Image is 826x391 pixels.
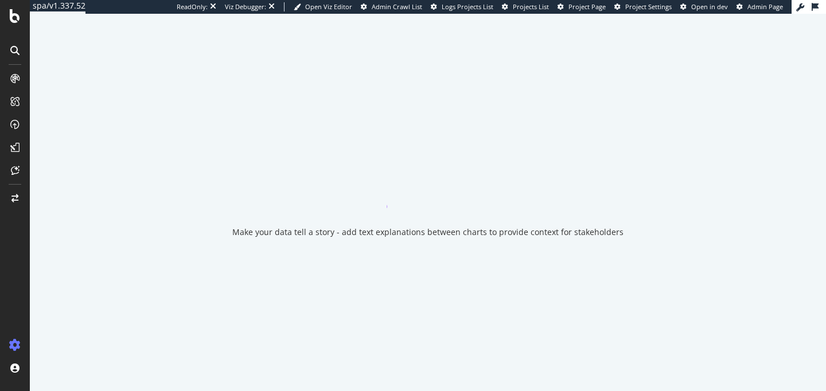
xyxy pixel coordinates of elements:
a: Admin Crawl List [361,2,422,11]
span: Project Settings [625,2,672,11]
a: Logs Projects List [431,2,493,11]
div: animation [387,167,469,208]
a: Open in dev [680,2,728,11]
div: Make your data tell a story - add text explanations between charts to provide context for stakeho... [232,226,624,238]
span: Admin Crawl List [372,2,422,11]
span: Logs Projects List [442,2,493,11]
span: Project Page [568,2,606,11]
span: Projects List [513,2,549,11]
span: Open Viz Editor [305,2,352,11]
a: Project Page [558,2,606,11]
a: Projects List [502,2,549,11]
a: Open Viz Editor [294,2,352,11]
span: Open in dev [691,2,728,11]
a: Admin Page [737,2,783,11]
div: ReadOnly: [177,2,208,11]
span: Admin Page [747,2,783,11]
div: Viz Debugger: [225,2,266,11]
a: Project Settings [614,2,672,11]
